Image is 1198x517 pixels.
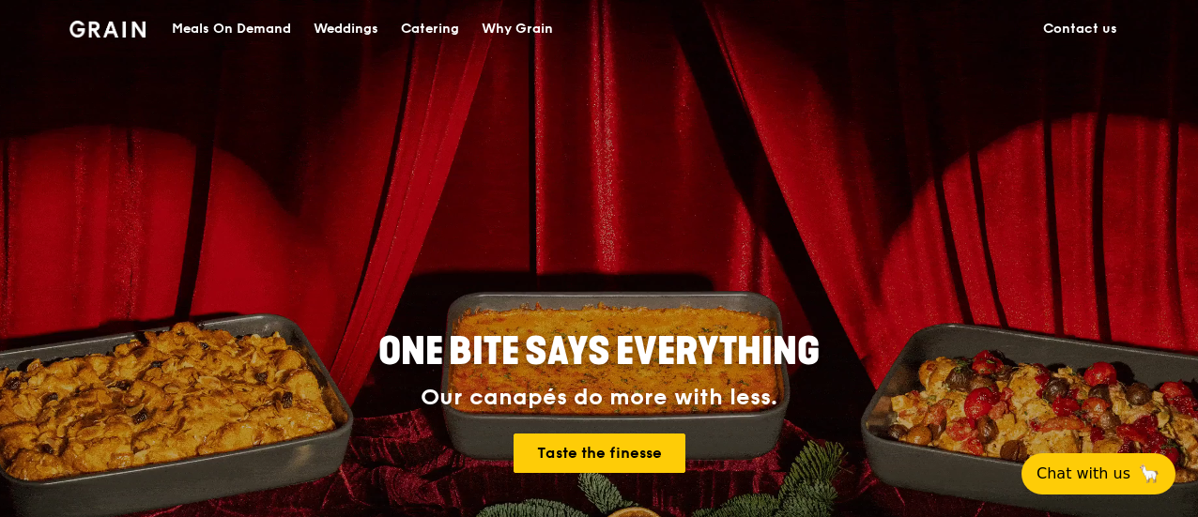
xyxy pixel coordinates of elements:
span: ONE BITE SAYS EVERYTHING [378,329,820,374]
a: Taste the finesse [514,433,685,473]
div: Our canapés do more with less. [261,385,937,411]
button: Chat with us🦙 [1021,453,1175,494]
span: 🦙 [1138,463,1160,485]
div: Weddings [314,1,378,57]
div: Catering [401,1,459,57]
div: Why Grain [482,1,553,57]
a: Weddings [302,1,390,57]
a: Contact us [1032,1,1129,57]
div: Meals On Demand [172,1,291,57]
a: Why Grain [470,1,564,57]
a: Catering [390,1,470,57]
span: Chat with us [1037,463,1130,485]
img: Grain [69,21,146,38]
